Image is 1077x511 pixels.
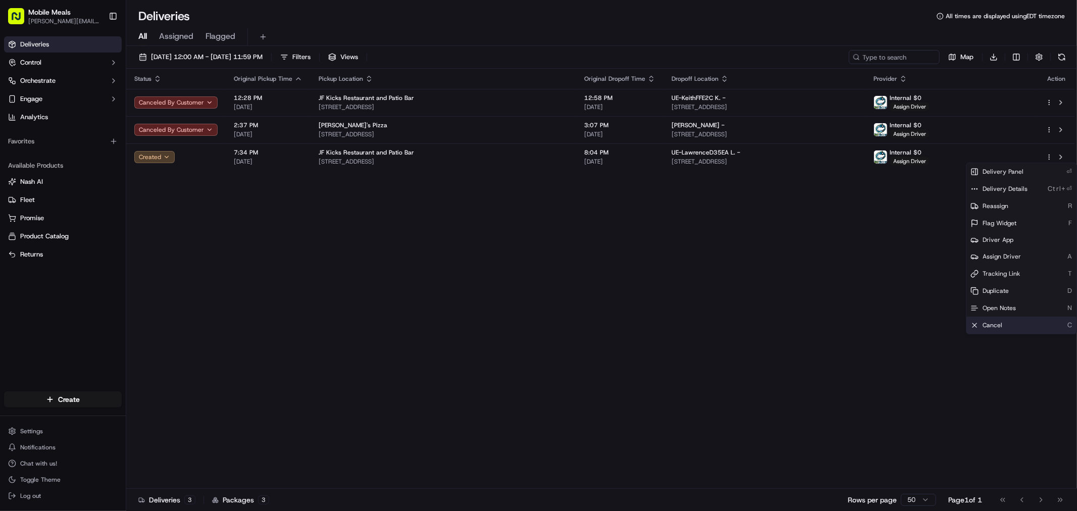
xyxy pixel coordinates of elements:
span: Delivery Details [983,185,1028,193]
span: Assign Driver [983,252,1021,261]
div: 💻 [85,147,93,156]
span: Reassign [983,202,1008,210]
p: Welcome 👋 [10,40,184,57]
span: D [1067,286,1072,295]
span: Tracking Link [983,270,1020,278]
div: We're available if you need us! [34,107,128,115]
span: A [1067,252,1072,261]
span: R [1068,201,1072,211]
span: ⏎ [1066,167,1072,176]
span: Ctrl+⏎ [1048,184,1073,193]
span: N [1067,303,1072,313]
span: Flag Widget [983,219,1016,227]
span: F [1068,219,1072,228]
img: 1736555255976-a54dd68f-1ca7-489b-9aae-adbdc363a1c4 [10,96,28,115]
span: C [1067,321,1072,330]
input: Got a question? Start typing here... [26,65,182,76]
div: Start new chat [34,96,166,107]
span: Delivery Panel [983,168,1023,176]
img: Nash [10,10,30,30]
span: Driver App [983,236,1013,244]
a: 💻API Documentation [81,142,166,161]
span: Pylon [100,171,122,179]
span: Cancel [983,321,1002,329]
span: Open Notes [983,304,1016,312]
span: T [1068,269,1072,278]
span: Duplicate [983,287,1009,295]
button: Start new chat [172,99,184,112]
div: 📗 [10,147,18,156]
a: Powered byPylon [71,171,122,179]
span: API Documentation [95,146,162,157]
span: Knowledge Base [20,146,77,157]
a: 📗Knowledge Base [6,142,81,161]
